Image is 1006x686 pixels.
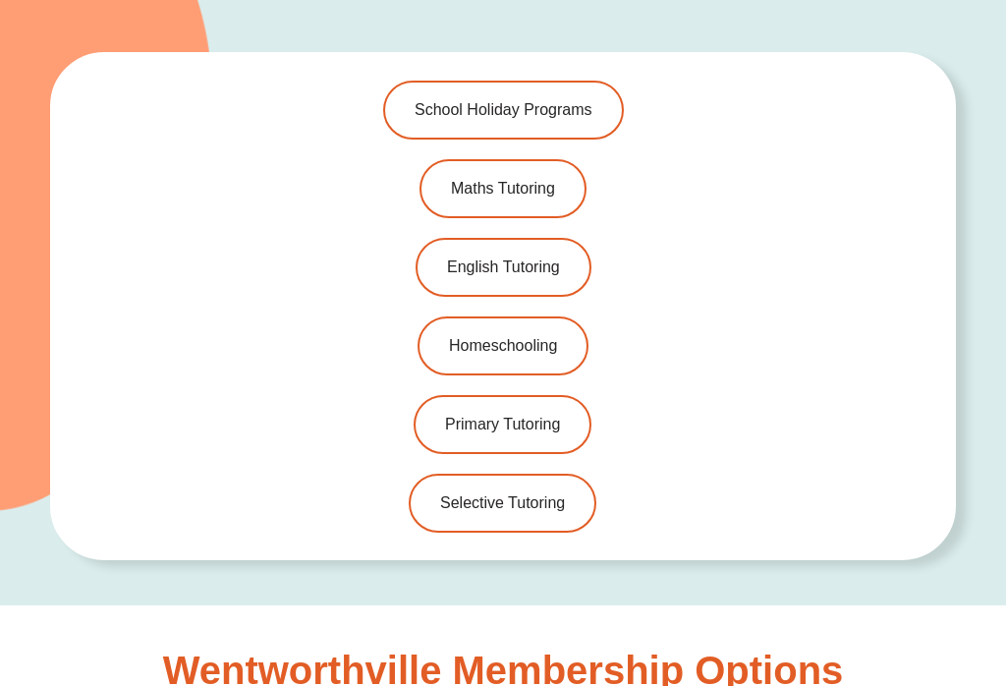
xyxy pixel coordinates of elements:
[383,81,624,140] a: School Holiday Programs
[449,338,557,354] span: Homeschooling
[409,474,596,533] a: Selective Tutoring
[415,102,592,118] span: School Holiday Programs
[445,417,560,432] span: Primary Tutoring
[418,316,588,375] a: Homeschooling
[447,259,560,275] span: English Tutoring
[419,159,587,218] a: Maths Tutoring
[416,238,591,297] a: English Tutoring
[440,495,565,511] span: Selective Tutoring
[669,464,1006,686] iframe: Chat Widget
[451,181,555,197] span: Maths Tutoring
[414,395,591,454] a: Primary Tutoring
